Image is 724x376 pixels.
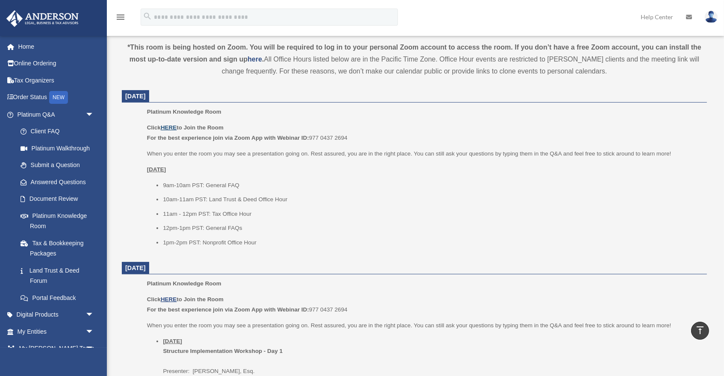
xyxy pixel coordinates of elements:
a: here [247,56,262,63]
li: 10am-11am PST: Land Trust & Deed Office Hour [163,194,701,205]
li: 1pm-2pm PST: Nonprofit Office Hour [163,238,701,248]
a: HERE [161,124,177,131]
i: menu [115,12,126,22]
b: Structure Implementation Workshop - Day 1 [163,348,283,354]
a: Order StatusNEW [6,89,107,106]
img: Anderson Advisors Platinum Portal [4,10,81,27]
p: When you enter the room you may see a presentation going on. Rest assured, you are in the right p... [147,149,701,159]
span: arrow_drop_down [85,106,103,123]
a: vertical_align_top [691,322,709,340]
i: vertical_align_top [695,325,705,335]
a: Answered Questions [12,173,107,191]
b: For the best experience join via Zoom App with Webinar ID: [147,135,309,141]
a: My Entitiesarrow_drop_down [6,323,107,340]
p: 977 0437 2694 [147,123,701,143]
a: Platinum Q&Aarrow_drop_down [6,106,107,123]
u: [DATE] [147,166,166,173]
b: Click to Join the Room [147,296,224,303]
span: Platinum Knowledge Room [147,109,221,115]
span: arrow_drop_down [85,323,103,341]
img: User Pic [705,11,718,23]
div: NEW [49,91,68,104]
li: 11am - 12pm PST: Tax Office Hour [163,209,701,219]
div: All Office Hours listed below are in the Pacific Time Zone. Office Hour events are restricted to ... [122,41,707,77]
i: search [143,12,152,21]
a: Submit a Question [12,157,107,174]
b: For the best experience join via Zoom App with Webinar ID: [147,306,309,313]
a: Tax Organizers [6,72,107,89]
span: arrow_drop_down [85,306,103,324]
strong: *This room is being hosted on Zoom. You will be required to log in to your personal Zoom account ... [127,44,701,63]
a: Portal Feedback [12,289,107,306]
a: Home [6,38,107,55]
span: [DATE] [125,93,146,100]
a: Tax & Bookkeeping Packages [12,235,107,262]
a: Client FAQ [12,123,107,140]
strong: . [262,56,264,63]
a: Document Review [12,191,107,208]
span: arrow_drop_down [85,340,103,358]
b: Click to Join the Room [147,124,224,131]
p: When you enter the room you may see a presentation going on. Rest assured, you are in the right p... [147,320,701,331]
a: Digital Productsarrow_drop_down [6,306,107,323]
a: Online Ordering [6,55,107,72]
li: 9am-10am PST: General FAQ [163,180,701,191]
a: Land Trust & Deed Forum [12,262,107,289]
li: 12pm-1pm PST: General FAQs [163,223,701,233]
span: [DATE] [125,264,146,271]
a: menu [115,15,126,22]
a: HERE [161,296,177,303]
a: My [PERSON_NAME] Teamarrow_drop_down [6,340,107,357]
u: [DATE] [163,338,182,344]
a: Platinum Walkthrough [12,140,107,157]
p: 977 0437 2694 [147,294,701,314]
span: Platinum Knowledge Room [147,280,221,287]
a: Platinum Knowledge Room [12,207,103,235]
